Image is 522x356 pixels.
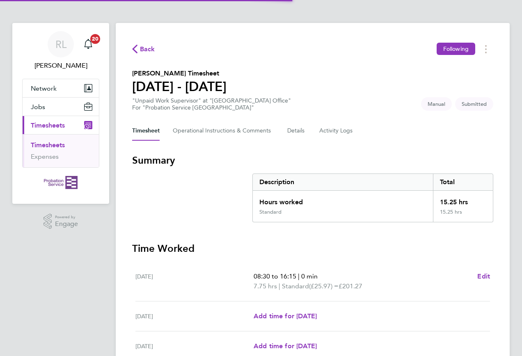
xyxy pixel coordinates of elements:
[309,282,339,290] span: (£25.97) =
[135,272,254,291] div: [DATE]
[173,121,274,141] button: Operational Instructions & Comments
[282,281,309,291] span: Standard
[477,272,490,281] a: Edit
[421,97,452,111] span: This timesheet was manually created.
[44,176,77,189] img: probationservice-logo-retina.png
[433,209,493,222] div: 15.25 hrs
[31,121,65,129] span: Timesheets
[135,341,254,351] div: [DATE]
[287,121,306,141] button: Details
[22,61,99,71] span: Rachael Lloyd
[298,272,300,280] span: |
[132,154,493,167] h3: Summary
[437,43,475,55] button: Following
[31,103,45,111] span: Jobs
[31,84,57,92] span: Network
[55,214,78,221] span: Powered by
[55,221,78,228] span: Engage
[253,174,433,190] div: Description
[132,121,160,141] button: Timesheet
[12,23,109,204] nav: Main navigation
[259,209,282,215] div: Standard
[31,153,59,160] a: Expenses
[455,97,493,111] span: This timesheet is Submitted.
[433,174,493,190] div: Total
[254,342,317,350] span: Add time for [DATE]
[254,272,296,280] span: 08:30 to 16:15
[55,39,66,50] span: RL
[22,176,99,189] a: Go to home page
[132,68,227,78] h2: [PERSON_NAME] Timesheet
[477,272,490,280] span: Edit
[254,312,317,320] span: Add time for [DATE]
[339,282,362,290] span: £201.27
[253,191,433,209] div: Hours worked
[23,79,99,97] button: Network
[478,43,493,55] button: Timesheets Menu
[443,45,469,52] span: Following
[252,173,493,222] div: Summary
[90,34,100,44] span: 20
[140,44,155,54] span: Back
[279,282,280,290] span: |
[43,214,78,229] a: Powered byEngage
[433,191,493,209] div: 15.25 hrs
[301,272,318,280] span: 0 min
[23,116,99,134] button: Timesheets
[23,134,99,167] div: Timesheets
[254,282,277,290] span: 7.75 hrs
[132,242,493,255] h3: Time Worked
[319,121,354,141] button: Activity Logs
[132,104,291,111] div: For "Probation Service [GEOGRAPHIC_DATA]"
[132,44,155,54] button: Back
[22,31,99,71] a: RL[PERSON_NAME]
[254,311,317,321] a: Add time for [DATE]
[31,141,65,149] a: Timesheets
[135,311,254,321] div: [DATE]
[132,97,291,111] div: "Unpaid Work Supervisor" at "[GEOGRAPHIC_DATA] Office"
[23,98,99,116] button: Jobs
[80,31,96,57] a: 20
[254,341,317,351] a: Add time for [DATE]
[132,78,227,95] h1: [DATE] - [DATE]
